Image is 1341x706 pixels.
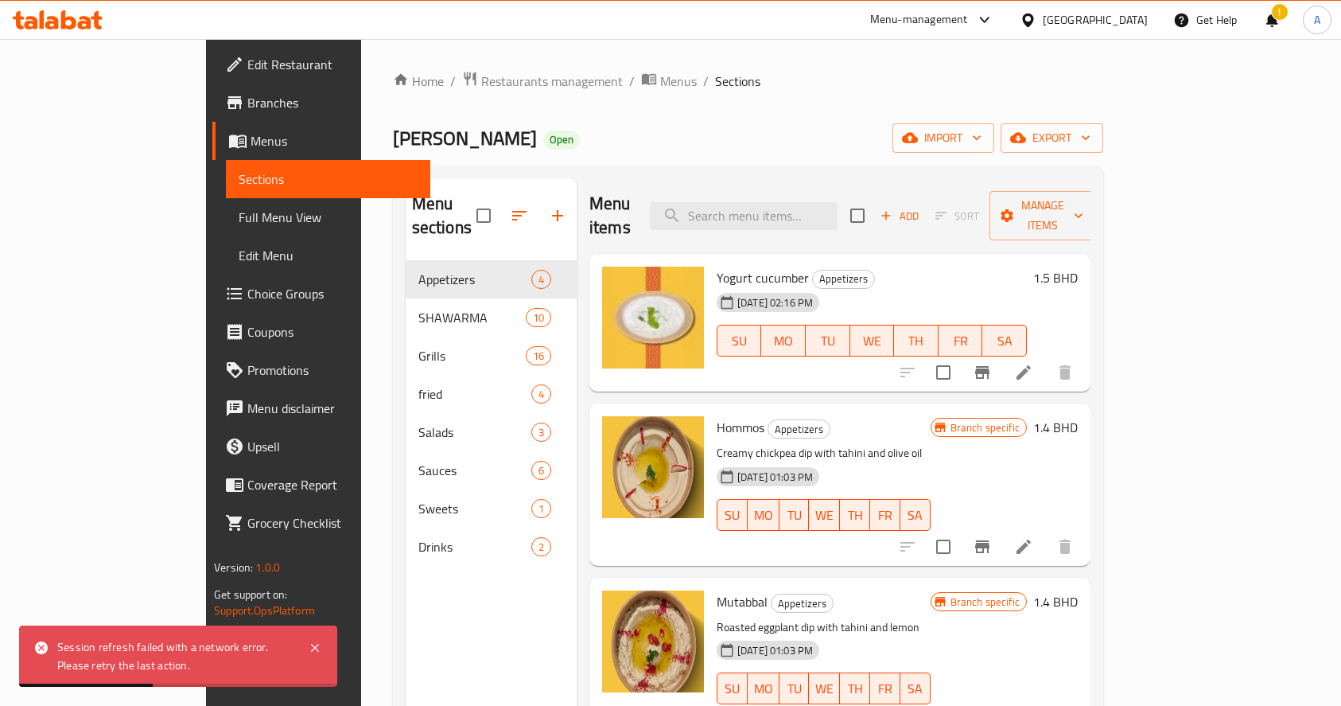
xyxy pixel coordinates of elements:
[779,499,810,531] button: TU
[1014,537,1033,556] a: Edit menu item
[840,499,870,531] button: TH
[462,71,623,92] a: Restaurants management
[589,192,631,240] h2: Menu items
[650,202,838,230] input: search
[212,122,430,160] a: Menus
[543,131,580,150] div: Open
[857,330,888,353] span: WE
[846,677,864,700] span: TH
[247,55,418,74] span: Edit Restaurant
[724,677,741,700] span: SU
[602,267,704,369] img: Yogurt cucumber
[527,349,550,364] span: 16
[892,123,994,153] button: import
[874,204,925,228] span: Add item
[255,557,280,578] span: 1.0.0
[1033,267,1078,289] h6: 1.5 BHD
[900,499,931,531] button: SA
[532,540,550,555] span: 2
[212,504,430,542] a: Grocery Checklist
[538,197,577,235] button: Add section
[212,389,430,427] a: Menu disclaimer
[531,537,551,556] div: items
[779,673,810,704] button: TU
[944,595,1026,610] span: Branch specific
[214,584,287,605] span: Get support on:
[1046,353,1084,392] button: delete
[905,128,981,148] span: import
[212,313,430,351] a: Coupons
[900,673,931,704] button: SA
[214,600,315,621] a: Support.OpsPlatform
[812,330,844,353] span: TU
[771,594,834,613] div: Appetizers
[531,423,551,442] div: items
[878,207,921,225] span: Add
[247,437,418,456] span: Upsell
[418,346,526,365] span: Grills
[877,504,894,527] span: FR
[1014,363,1033,382] a: Edit menu item
[406,490,577,528] div: Sweets1
[406,254,577,572] nav: Menu sections
[418,499,531,518] span: Sweets
[894,325,939,357] button: TH
[717,673,748,704] button: SU
[939,325,983,357] button: FR
[418,537,531,556] span: Drinks
[717,443,931,463] p: Creamy chickpea dip with tahini and olive oil
[531,499,551,518] div: items
[247,475,418,494] span: Coverage Report
[418,270,531,289] span: Appetizers
[809,673,840,704] button: WE
[239,246,418,265] span: Edit Menu
[226,160,430,198] a: Sections
[212,351,430,389] a: Promotions
[532,501,550,517] span: 1
[927,356,960,389] span: Select to update
[247,513,418,532] span: Grocery Checklist
[870,10,968,29] div: Menu-management
[907,504,924,527] span: SA
[543,133,580,146] span: Open
[786,504,803,527] span: TU
[1002,196,1083,236] span: Manage items
[724,504,741,527] span: SU
[412,192,476,240] h2: Menu sections
[724,330,755,353] span: SU
[418,423,531,442] span: Salads
[532,463,550,478] span: 6
[900,330,932,353] span: TH
[846,504,864,527] span: TH
[602,591,704,692] img: Mutabbal
[731,643,819,658] span: [DATE] 01:03 PM
[247,322,418,341] span: Coupons
[945,330,977,353] span: FR
[532,272,550,287] span: 4
[481,72,623,91] span: Restaurants management
[57,638,293,674] div: Session refresh failed with a network error. Please retry the last action.
[212,45,430,84] a: Edit Restaurant
[406,298,577,337] div: SHAWARMA10
[247,399,418,418] span: Menu disclaimer
[927,530,960,564] span: Select to update
[641,71,697,92] a: Menus
[806,325,850,357] button: TU
[251,131,418,150] span: Menus
[717,499,748,531] button: SU
[1033,591,1078,613] h6: 1.4 BHD
[717,415,764,439] span: Hommos
[1033,416,1078,439] h6: 1.4 BHD
[761,325,806,357] button: MO
[1046,528,1084,566] button: delete
[406,451,577,490] div: Sauces6
[418,308,526,327] span: SHAWARMA
[850,325,895,357] button: WE
[247,361,418,380] span: Promotions
[754,504,773,527] span: MO
[944,420,1026,435] span: Branch specific
[703,72,709,91] li: /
